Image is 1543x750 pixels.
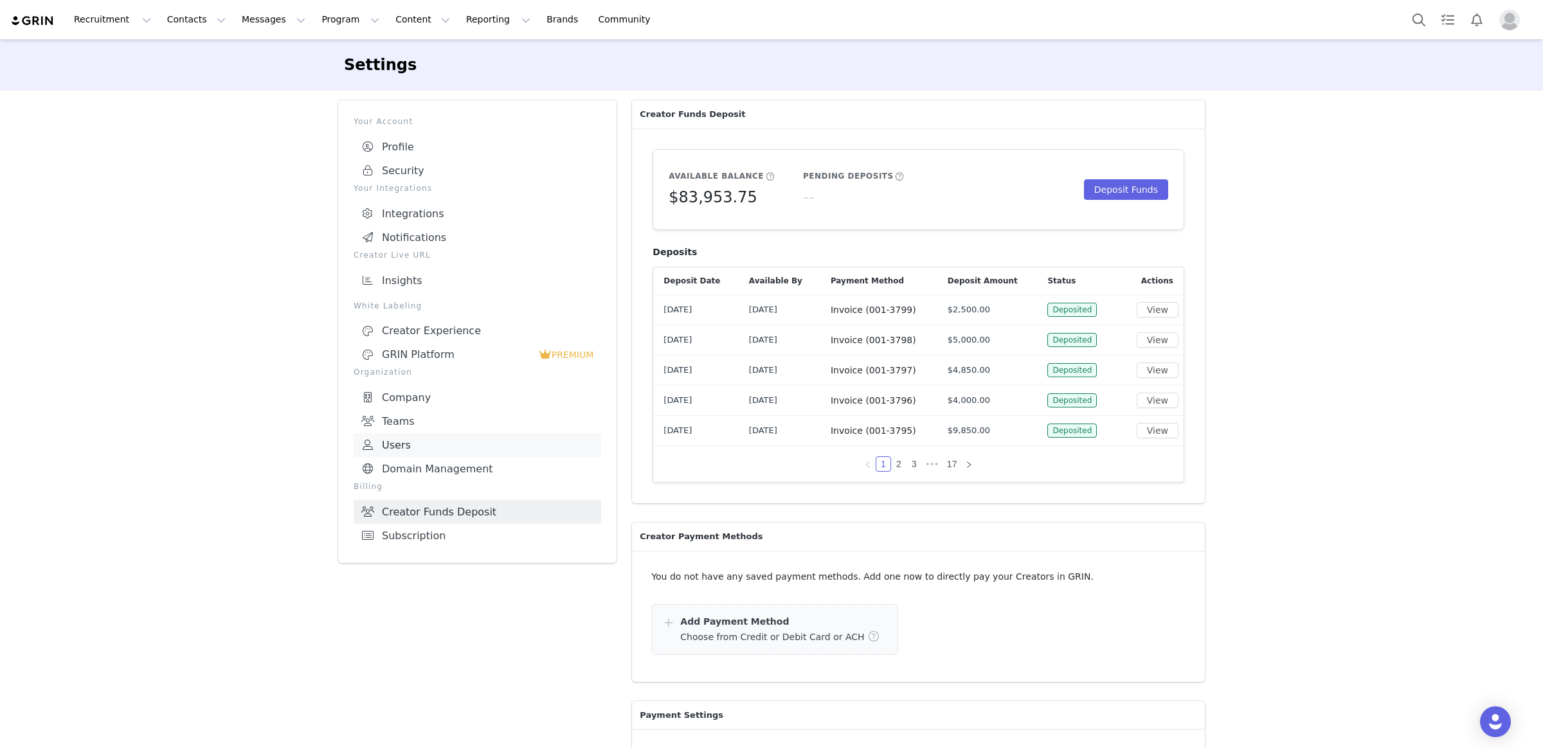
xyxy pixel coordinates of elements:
[749,395,777,405] span: [DATE]
[669,170,764,182] h5: Available Balance
[354,366,601,378] p: Organization
[831,395,916,406] span: Invoice (001-3796)
[354,269,601,292] a: Insights
[831,425,916,436] span: Invoice (001-3795)
[680,616,789,627] span: Add Payment Method
[907,457,921,471] a: 3
[354,116,601,127] p: Your Account
[1137,423,1178,438] button: View
[749,305,777,314] span: [DATE]
[831,305,916,315] span: Invoice (001-3799)
[864,461,872,469] i: icon: left
[1047,393,1097,407] span: Deposited
[354,386,601,409] a: Company
[640,108,745,121] span: Creator Funds Deposit
[354,343,601,366] a: GRIN Platform PREMIUM
[66,5,159,34] button: Recruitment
[314,5,387,34] button: Program
[1084,179,1168,200] button: Deposit Funds
[948,303,990,316] span: $2,500.00
[640,709,723,722] span: Payment Settings
[1480,706,1511,737] div: Open Intercom Messenger
[1463,5,1491,34] button: Notifications
[354,433,601,457] a: Users
[749,335,777,344] span: [DATE]
[907,456,922,472] li: 3
[876,456,891,472] li: 1
[663,334,692,346] span: [DATE]
[1047,275,1076,287] span: Status
[1499,10,1520,30] img: placeholder-profile.jpg
[1120,267,1184,294] div: Actions
[354,226,601,249] a: Notifications
[458,5,538,34] button: Reporting
[354,457,601,481] a: Domain Management
[1137,332,1178,348] button: View
[663,424,692,437] span: [DATE]
[354,481,601,492] p: Billing
[361,325,593,337] div: Creator Experience
[388,5,458,34] button: Content
[354,409,601,433] a: Teams
[10,15,55,27] img: grin logo
[948,424,990,437] span: $9,850.00
[640,530,762,543] span: Creator Payment Methods
[1047,363,1097,377] span: Deposited
[663,275,720,287] span: Deposit Date
[943,457,961,471] a: 17
[663,394,692,407] span: [DATE]
[922,456,943,472] li: Next 3 Pages
[354,300,601,312] p: White Labeling
[943,456,962,472] li: 17
[1137,302,1178,317] button: View
[361,348,539,361] div: GRIN Platform
[803,186,814,209] h5: --
[159,5,233,34] button: Contacts
[860,456,876,472] li: Previous Page
[354,524,601,548] a: Subscription
[680,632,864,642] span: Choose from Credit or Debit Card or ACH
[354,183,601,194] p: Your Integrations
[749,365,777,375] span: [DATE]
[922,456,943,472] span: •••
[1492,10,1533,30] button: Profile
[651,570,1186,584] p: You do not have any saved payment methods. Add one now to directly pay your Creators in GRIN.
[948,334,990,346] span: $5,000.00
[669,186,757,209] h5: $83,953.75
[749,425,777,435] span: [DATE]
[663,303,692,316] span: [DATE]
[354,135,601,159] a: Profile
[831,335,916,345] span: Invoice (001-3798)
[803,170,894,182] h5: Pending Deposits
[749,275,802,287] span: Available By
[539,5,590,34] a: Brands
[1047,333,1097,347] span: Deposited
[961,456,977,472] li: Next Page
[354,249,601,261] p: Creator Live URL
[948,364,990,377] span: $4,850.00
[948,275,1018,287] span: Deposit Amount
[653,246,1184,259] h4: Deposits
[663,364,692,377] span: [DATE]
[354,202,601,226] a: Integrations
[948,394,990,407] span: $4,000.00
[1137,393,1178,408] button: View
[831,365,916,375] span: Invoice (001-3797)
[552,350,594,360] span: PREMIUM
[1047,303,1097,317] span: Deposited
[965,461,973,469] i: icon: right
[354,159,601,183] a: Security
[354,500,601,524] a: Creator Funds Deposit
[876,457,890,471] a: 1
[892,457,906,471] a: 2
[591,5,664,34] a: Community
[354,319,601,343] a: Creator Experience
[1434,5,1462,34] a: Tasks
[1137,362,1178,378] button: View
[1405,5,1433,34] button: Search
[891,456,907,472] li: 2
[234,5,313,34] button: Messages
[831,275,904,287] span: Payment Method
[1047,424,1097,438] span: Deposited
